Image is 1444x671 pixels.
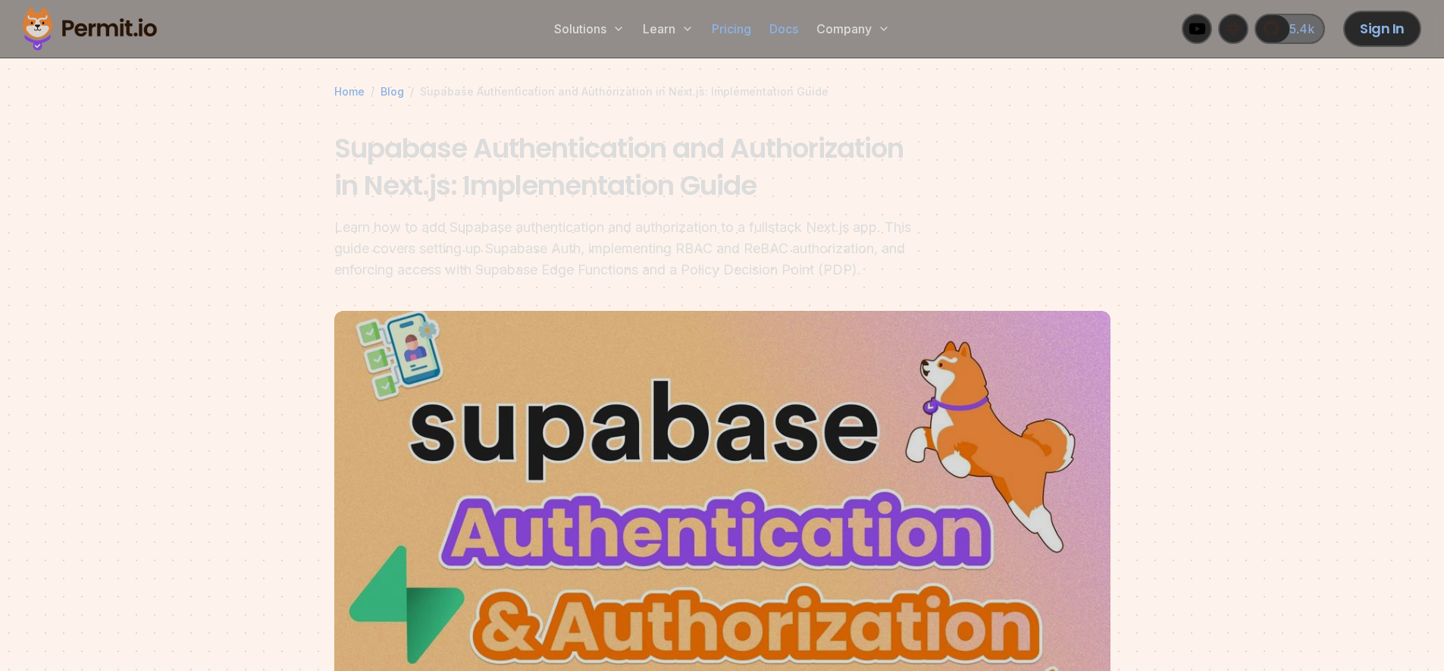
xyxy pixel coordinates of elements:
a: Docs [763,14,804,44]
button: Company [810,14,896,44]
img: Permit logo [15,3,164,55]
a: 5.4k [1254,14,1325,44]
span: 5.4k [1280,20,1314,38]
a: Sign In [1343,11,1421,47]
a: Pricing [706,14,757,44]
button: Learn [637,14,700,44]
a: Blog [381,84,404,99]
button: Solutions [548,14,631,44]
h1: Supabase Authentication and Authorization in Next.js: Implementation Guide [334,130,916,205]
div: Learn how to add Supabase authentication and authorization to a fullstack Next.js app. This guide... [334,217,916,281]
a: Home [334,84,365,99]
div: / / [334,84,1110,99]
